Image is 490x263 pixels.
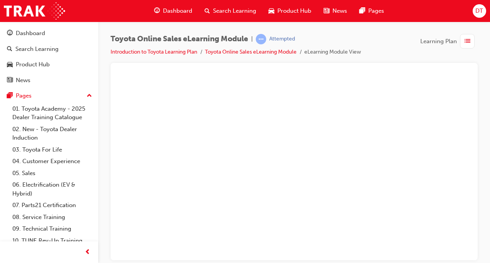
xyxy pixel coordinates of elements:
span: Search Learning [213,7,256,15]
span: search-icon [205,6,210,16]
span: search-icon [7,46,12,53]
div: Product Hub [16,60,50,69]
div: Search Learning [15,45,59,54]
li: eLearning Module View [304,48,361,57]
a: 01. Toyota Academy - 2025 Dealer Training Catalogue [9,103,95,123]
button: Pages [3,89,95,103]
span: | [251,35,253,44]
a: 06. Electrification (EV & Hybrid) [9,179,95,199]
a: 10. TUNE Rev-Up Training [9,235,95,247]
div: Dashboard [16,29,45,38]
span: prev-icon [85,248,91,257]
span: Product Hub [277,7,311,15]
span: pages-icon [359,6,365,16]
span: guage-icon [154,6,160,16]
span: guage-icon [7,30,13,37]
a: 02. New - Toyota Dealer Induction [9,123,95,144]
a: 07. Parts21 Certification [9,199,95,211]
a: car-iconProduct Hub [262,3,317,19]
a: Introduction to Toyota Learning Plan [111,49,197,55]
span: Dashboard [163,7,192,15]
div: Attempted [269,35,295,43]
span: learningRecordVerb_ATTEMPT-icon [256,34,266,44]
a: guage-iconDashboard [148,3,198,19]
div: News [16,76,30,85]
span: news-icon [7,77,13,84]
span: Learning Plan [420,37,457,46]
span: car-icon [7,61,13,68]
span: News [332,7,347,15]
a: news-iconNews [317,3,353,19]
span: Pages [368,7,384,15]
span: list-icon [465,37,470,46]
button: DashboardSearch LearningProduct HubNews [3,25,95,89]
div: Pages [16,91,32,100]
a: Search Learning [3,42,95,56]
button: DT [473,4,486,18]
button: Learning Plan [420,34,478,49]
span: car-icon [268,6,274,16]
a: 08. Service Training [9,211,95,223]
a: pages-iconPages [353,3,390,19]
span: pages-icon [7,93,13,99]
a: 05. Sales [9,167,95,179]
a: Dashboard [3,26,95,40]
a: 04. Customer Experience [9,155,95,167]
img: Trak [4,2,65,20]
a: News [3,73,95,88]
a: 03. Toyota For Life [9,144,95,156]
span: up-icon [87,91,92,101]
span: news-icon [324,6,329,16]
a: Toyota Online Sales eLearning Module [205,49,297,55]
a: search-iconSearch Learning [198,3,262,19]
span: Toyota Online Sales eLearning Module [111,35,248,44]
a: 09. Technical Training [9,223,95,235]
a: Product Hub [3,57,95,72]
span: DT [475,7,483,15]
